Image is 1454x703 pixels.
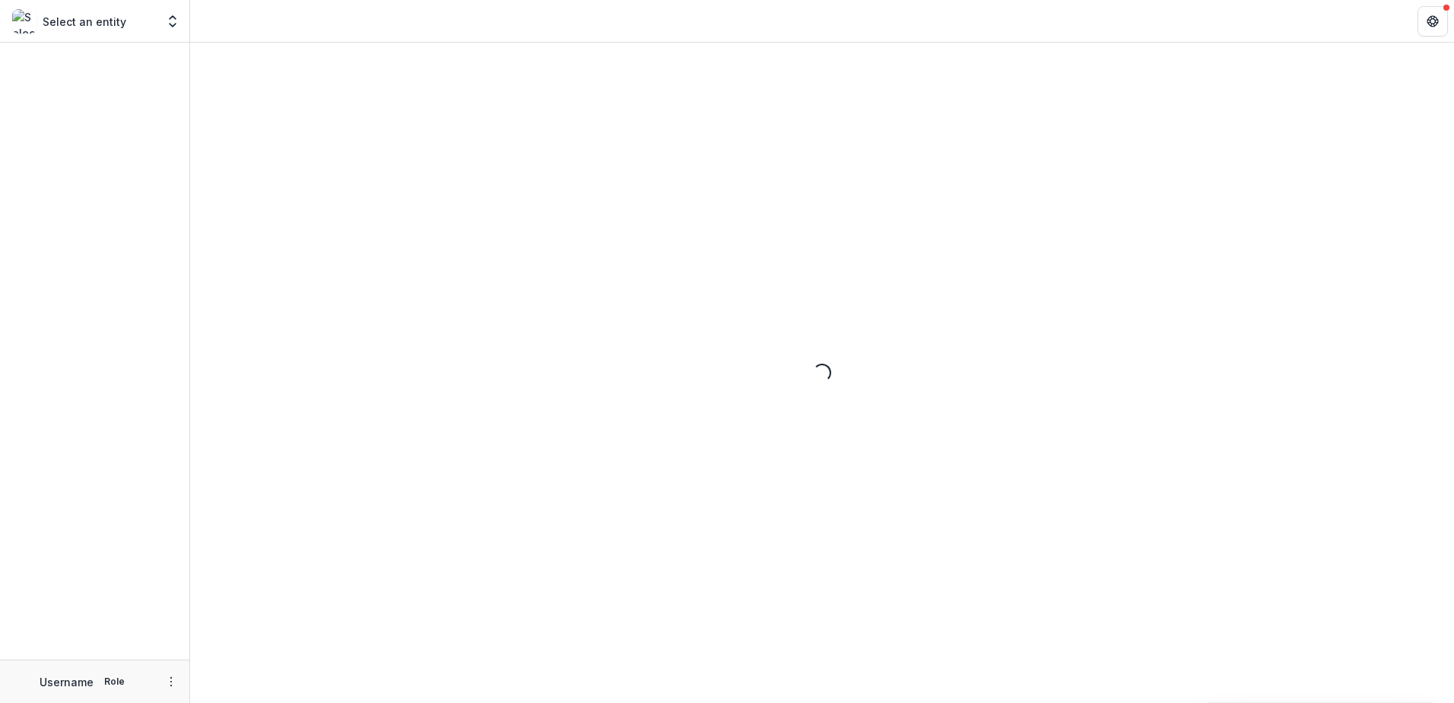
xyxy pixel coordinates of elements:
p: Role [100,675,129,689]
p: Select an entity [43,14,126,30]
p: Username [40,674,94,690]
button: Get Help [1417,6,1448,37]
img: Select an entity [12,9,37,33]
button: More [162,673,180,691]
button: Open entity switcher [162,6,183,37]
